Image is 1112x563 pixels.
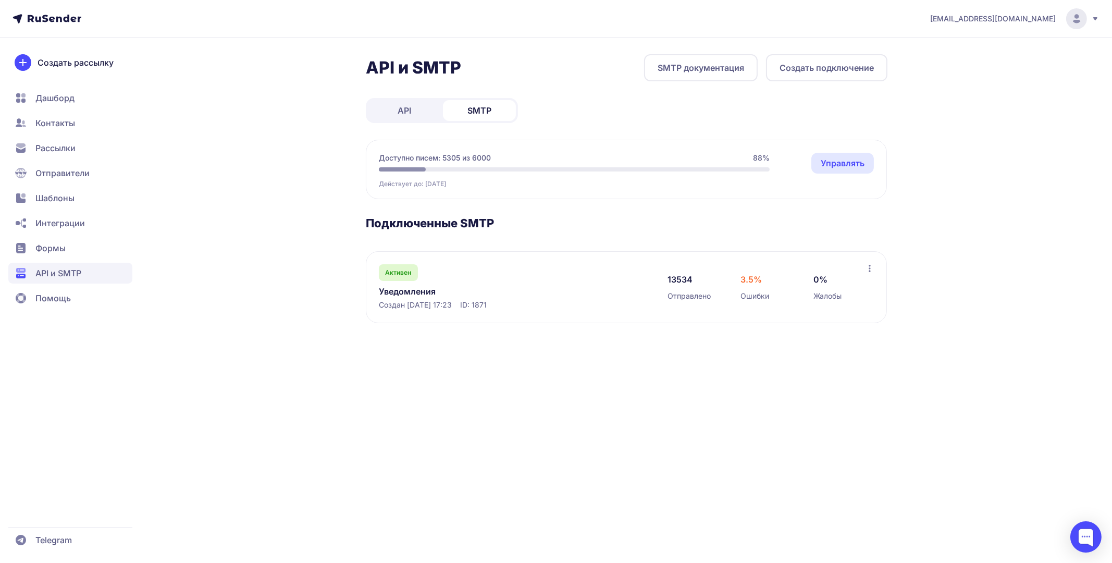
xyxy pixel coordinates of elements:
[368,100,441,121] a: API
[35,292,71,304] span: Помощь
[668,273,693,286] span: 13534
[8,530,132,550] a: Telegram
[35,534,72,546] span: Telegram
[35,192,75,204] span: Шаблоны
[379,153,491,163] span: Доступно писем: 5305 из 6000
[460,300,487,310] span: ID: 1871
[668,291,711,301] span: Отправлено
[766,54,887,81] button: Создать подключение
[398,104,411,117] span: API
[379,285,592,298] a: Уведомления
[35,217,85,229] span: Интеграции
[753,153,770,163] span: 88%
[443,100,516,121] a: SMTP
[379,180,446,188] span: Действует до: [DATE]
[35,117,75,129] span: Контакты
[35,167,90,179] span: Отправители
[366,216,887,230] h3: Подключенные SMTP
[366,57,461,78] h2: API и SMTP
[38,56,114,69] span: Создать рассылку
[386,268,412,277] span: Активен
[813,291,842,301] span: Жалобы
[811,153,874,174] a: Управлять
[467,104,491,117] span: SMTP
[35,92,75,104] span: Дашборд
[740,273,762,286] span: 3.5%
[930,14,1056,24] span: [EMAIL_ADDRESS][DOMAIN_NAME]
[740,291,769,301] span: Ошибки
[379,300,452,310] span: Создан [DATE] 17:23
[35,267,81,279] span: API и SMTP
[813,273,827,286] span: 0%
[35,242,66,254] span: Формы
[644,54,758,81] a: SMTP документация
[35,142,76,154] span: Рассылки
